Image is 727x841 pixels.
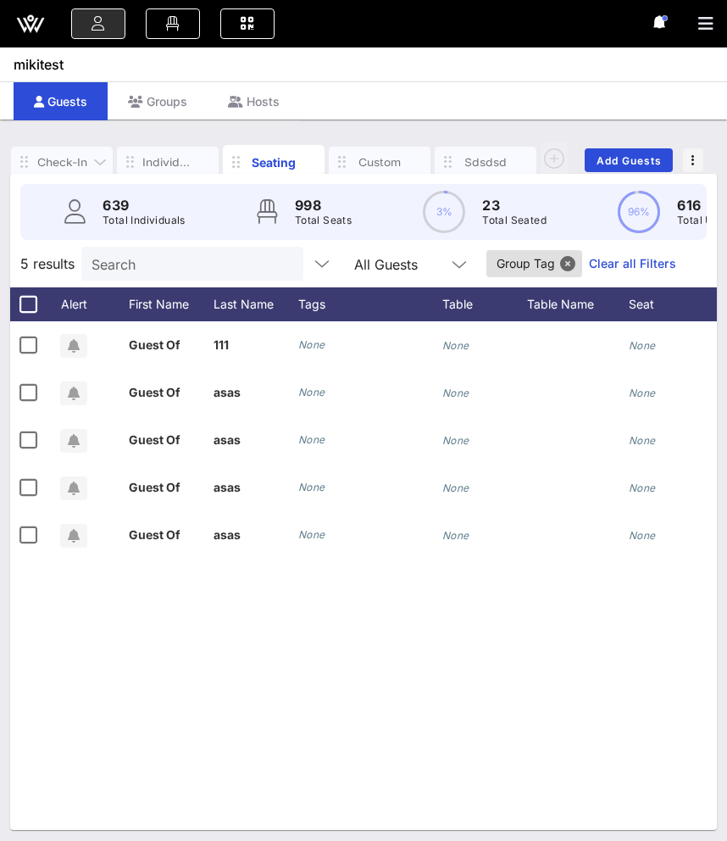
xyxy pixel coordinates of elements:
[629,529,656,542] i: None
[354,257,418,272] div: All Guests
[298,433,325,446] i: None
[442,287,527,321] div: Table
[103,212,186,229] p: Total Individuals
[214,385,241,399] span: asas
[129,480,180,494] span: Guest Of
[214,432,241,447] span: asas
[585,148,673,172] button: Add Guests
[214,480,241,494] span: asas
[442,434,469,447] i: None
[103,195,186,215] p: 639
[596,154,663,167] span: Add Guests
[629,482,656,494] i: None
[298,481,325,493] i: None
[142,154,193,170] div: Individuals
[589,254,676,273] a: Clear all Filters
[629,339,656,352] i: None
[129,337,180,352] span: Guest Of
[482,212,547,229] p: Total Seated
[108,82,208,120] div: Groups
[129,432,180,447] span: Guest Of
[14,54,64,75] span: mikitest
[129,385,180,399] span: Guest Of
[298,386,325,398] i: None
[527,287,629,321] div: Table Name
[298,528,325,541] i: None
[460,154,511,170] div: sdsdsd
[629,287,713,321] div: Seat
[482,195,547,215] p: 23
[442,339,469,352] i: None
[298,338,325,351] i: None
[248,153,299,171] div: Seating
[442,482,469,494] i: None
[298,287,442,321] div: Tags
[442,387,469,399] i: None
[295,195,352,215] p: 998
[629,434,656,447] i: None
[344,247,480,281] div: All Guests
[20,253,75,274] span: 5 results
[497,250,572,277] span: Group Tag
[214,527,241,542] span: asas
[560,256,575,271] button: Close
[53,287,95,321] div: Alert
[354,154,405,170] div: Custom
[129,527,180,542] span: Guest Of
[214,337,229,352] span: 111
[36,154,87,170] div: Check-In
[208,82,300,120] div: Hosts
[14,82,108,120] div: Guests
[214,287,298,321] div: Last Name
[129,287,214,321] div: First Name
[442,529,469,542] i: None
[295,212,352,229] p: Total Seats
[629,387,656,399] i: None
